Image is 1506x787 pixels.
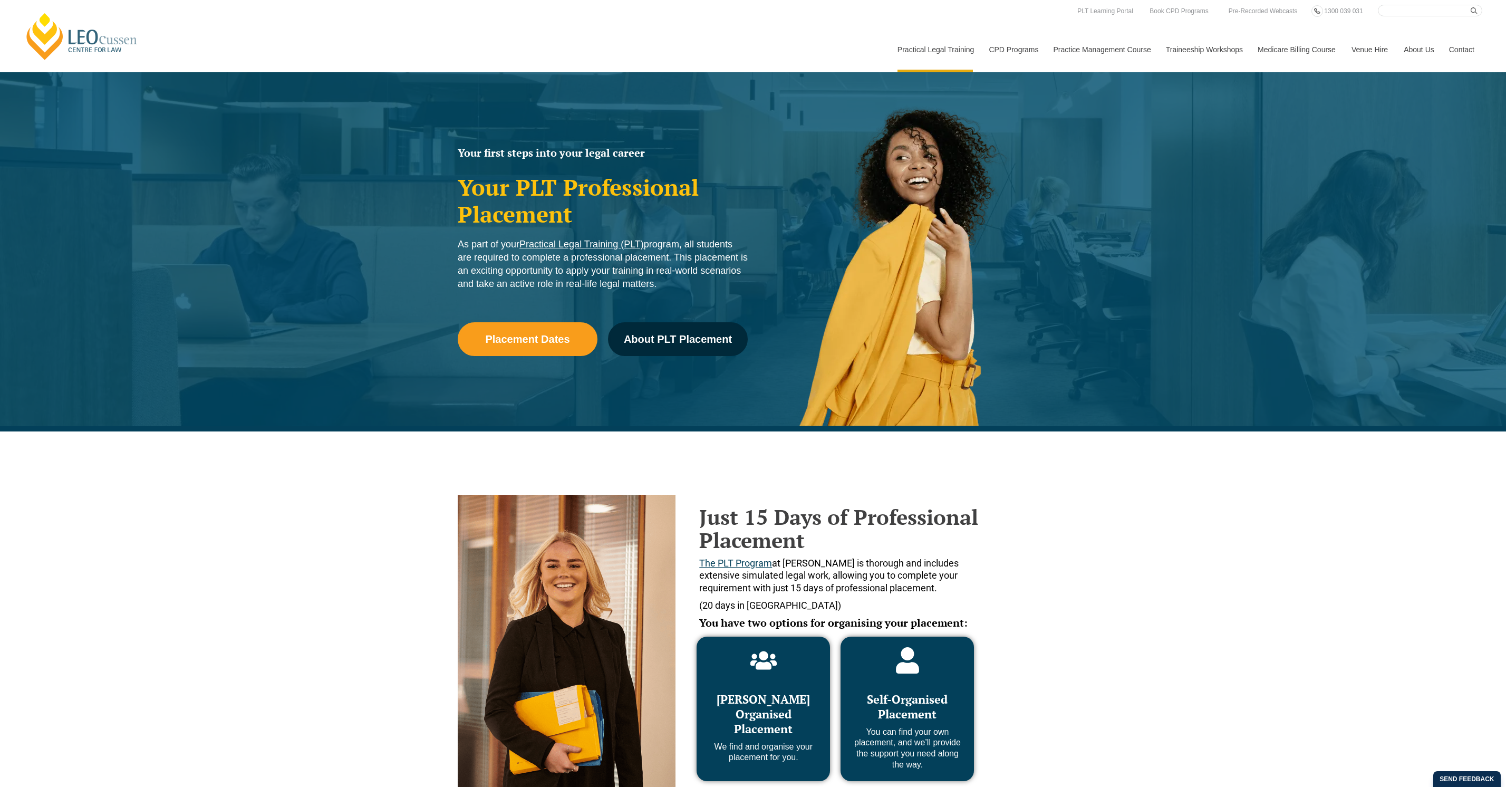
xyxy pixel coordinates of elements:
[1344,27,1396,72] a: Venue Hire
[458,174,748,227] h1: Your PLT Professional Placement
[458,239,748,289] span: As part of your program, all students are required to complete a professional placement. This pla...
[699,600,841,611] span: (20 days in [GEOGRAPHIC_DATA])
[699,558,959,593] span: at [PERSON_NAME] is thorough and includes extensive simulated legal work, allowing you to complet...
[1441,27,1482,72] a: Contact
[1075,5,1136,17] a: PLT Learning Portal
[608,322,748,356] a: About PLT Placement
[1147,5,1211,17] a: Book CPD Programs
[699,503,978,554] strong: Just 15 Days of Professional Placement
[699,558,772,569] a: The PLT Program
[1435,716,1480,761] iframe: LiveChat chat widget
[24,12,140,61] a: [PERSON_NAME] Centre for Law
[890,27,981,72] a: Practical Legal Training
[1158,27,1250,72] a: Traineeship Workshops
[458,322,597,356] a: Placement Dates
[485,334,569,344] span: Placement Dates
[1226,5,1300,17] a: Pre-Recorded Webcasts
[699,616,968,630] span: You have two options for organising your placement:
[1324,7,1363,15] span: 1300 039 031
[707,742,819,764] p: We find and organise your placement for you.
[624,334,732,344] span: About PLT Placement
[851,727,963,771] p: You can find your own placement, and we’ll provide the support you need along the way.
[458,148,748,158] h2: Your first steps into your legal career
[1396,27,1441,72] a: About Us
[1046,27,1158,72] a: Practice Management Course
[981,27,1045,72] a: CPD Programs
[1321,5,1365,17] a: 1300 039 031
[519,239,644,249] a: Practical Legal Training (PLT)
[1250,27,1344,72] a: Medicare Billing Course
[867,692,948,722] span: Self-Organised Placement
[717,692,810,736] span: [PERSON_NAME] Organised Placement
